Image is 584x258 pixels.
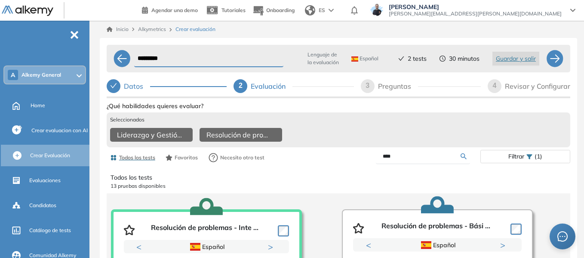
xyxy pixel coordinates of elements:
span: Seleccionados [110,116,144,124]
span: 2 tests [408,54,427,63]
div: Revisar y Configurar [505,79,570,93]
span: Crear evaluacion con AI [31,127,88,134]
div: 3Preguntas [361,79,481,93]
button: 2 [436,252,443,253]
span: 30 minutos [449,54,479,63]
img: ESP [351,56,358,62]
button: Todos los tests [107,150,159,165]
button: Favoritos [162,150,201,165]
div: Datos [107,79,227,93]
button: Previous [366,241,375,249]
span: Catálogo de tests [29,227,71,234]
span: (1) [535,150,542,163]
img: arrow [329,9,334,12]
span: Todos los tests [119,154,155,162]
span: [PERSON_NAME][EMAIL_ADDRESS][PERSON_NAME][DOMAIN_NAME] [389,10,562,17]
span: Guardar y salir [496,54,536,63]
img: Logo [2,6,53,16]
button: 3 [446,252,453,253]
button: Onboarding [252,1,295,20]
p: Todos los tests [111,173,566,182]
span: clock-circle [440,56,446,62]
span: Resolución de problemas - Intermedio [206,130,272,140]
span: Filtrar [508,150,524,163]
div: Evaluación [251,79,292,93]
div: 2Evaluación [234,79,353,93]
button: 2 [210,254,217,255]
span: Lenguaje de la evaluación [307,51,339,66]
span: Crear Evaluación [30,152,70,159]
span: message [557,231,568,242]
button: 1 [422,252,432,253]
span: ES [319,6,325,14]
span: Alkymetrics [138,26,166,32]
div: Preguntas [378,79,418,93]
img: ESP [421,241,431,249]
span: Alkemy General [22,71,61,78]
p: Resolución de problemas - Bási ... [381,222,490,235]
span: 3 [366,82,369,89]
button: Guardar y salir [492,52,539,65]
a: Agendar una demo [142,4,198,15]
div: 4Revisar y Configurar [488,79,570,93]
button: Previous [136,242,145,251]
span: Home [31,102,45,109]
img: world [305,5,315,16]
img: ESP [190,243,200,251]
span: check [110,82,117,89]
span: A [11,71,15,78]
p: 13 pruebas disponibles [111,182,566,190]
span: Evaluaciones [29,177,61,184]
button: Necesito otro test [205,149,268,166]
span: ¿Qué habilidades quieres evaluar? [107,102,203,111]
a: Inicio [107,25,129,33]
span: Agendar una demo [151,7,198,13]
div: Datos [124,79,150,93]
span: Necesito otro test [220,154,264,162]
p: Resolución de problemas - Inte ... [151,224,258,236]
span: Favoritos [175,154,198,162]
span: Español [351,55,378,62]
div: Español [154,242,259,252]
button: Next [500,241,509,249]
span: 4 [493,82,497,89]
div: Español [384,240,491,250]
span: Candidatos [29,202,56,209]
span: [PERSON_NAME] [389,3,562,10]
span: Tutoriales [221,7,246,13]
span: Onboarding [266,7,295,13]
span: Liderazgo y Gestión de Equipos [117,130,182,140]
span: check [398,56,404,62]
span: Crear evaluación [175,25,215,33]
button: Next [268,242,277,251]
span: 2 [239,82,243,89]
button: 1 [196,254,206,255]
